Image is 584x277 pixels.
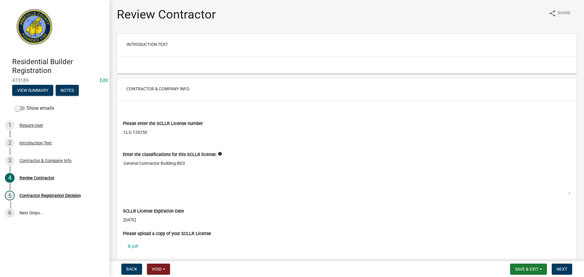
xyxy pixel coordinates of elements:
[12,85,53,96] button: View Summary
[100,78,108,83] a: Edit
[5,173,15,183] div: 4
[100,78,108,83] wm-modal-confirm: Edit Application Number
[123,158,571,195] textarea: General Contractor Building-BD3
[515,267,538,272] span: Save & Exit
[12,88,53,93] wm-modal-confirm: Summary
[15,105,54,112] label: Show emails
[12,6,57,51] img: Abbeville County, South Carolina
[56,85,79,96] button: Notes
[122,39,173,50] button: Introduction Text
[12,57,105,75] h4: Residential Builder Registration
[19,176,54,180] div: Review Contractor
[5,156,15,165] div: 3
[557,267,567,272] span: Next
[5,191,15,200] div: 5
[122,83,194,94] button: Contractor & Company Info
[117,7,216,22] h1: Review Contractor
[557,10,571,17] span: Share
[19,141,52,145] div: Introduction Text
[552,264,572,275] button: Next
[5,208,15,218] div: 6
[56,88,79,93] wm-modal-confirm: Notes
[123,209,184,213] label: SCLLR License Expiration Date
[152,267,162,272] span: Void
[126,267,137,272] span: Back
[5,120,15,130] div: 1
[123,232,211,236] label: Please upload a copy of your SCLLR License
[147,264,170,275] button: Void
[123,153,217,157] label: Enter the classifications for this SCLLR license:
[544,7,575,19] button: shareShare
[123,239,571,253] a: llr.pdf
[5,138,15,148] div: 2
[19,193,81,198] div: Contractor Registration Decision
[12,78,97,83] span: 473189
[218,152,222,156] i: info
[510,264,547,275] button: Save & Exit
[19,123,43,127] div: Require User
[19,158,71,163] div: Contractor & Company Info
[121,264,142,275] button: Back
[549,10,556,17] i: share
[123,122,203,126] label: Please enter the SCLLR License number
